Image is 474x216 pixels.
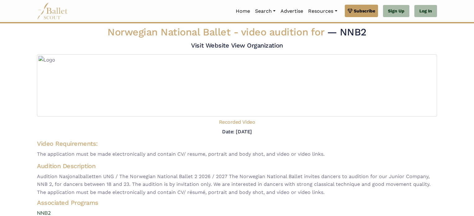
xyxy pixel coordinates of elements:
h5: Date: [DATE] [222,129,252,135]
h4: Audition Description [37,162,437,170]
span: The application must be made electronically and contain CV/ resume, portrait and body shot, and v... [37,150,437,158]
a: Resources [306,5,340,18]
a: View Organization [231,42,283,49]
span: video audition for [241,26,324,38]
a: Visit Website [191,42,229,49]
a: Home [233,5,253,18]
span: Norwegian National Ballet - [107,26,327,38]
a: Sign Up [383,5,409,17]
a: Subscribe [345,5,378,17]
a: Search [253,5,278,18]
span: Video Requirements: [37,140,98,147]
h5: Recorded Video [219,119,255,126]
a: Advertise [278,5,306,18]
h4: Associated Programs [32,199,442,207]
span: Subscribe [354,7,375,14]
img: Logo [37,54,437,117]
span: Audition Nasjonalballetten UNG / The Norwegian National Ballet 2 2026 / 2027 The Norwegian Nation... [37,172,437,196]
span: — NNB2 [327,26,367,38]
img: gem.svg [348,7,353,14]
a: Log In [414,5,437,17]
